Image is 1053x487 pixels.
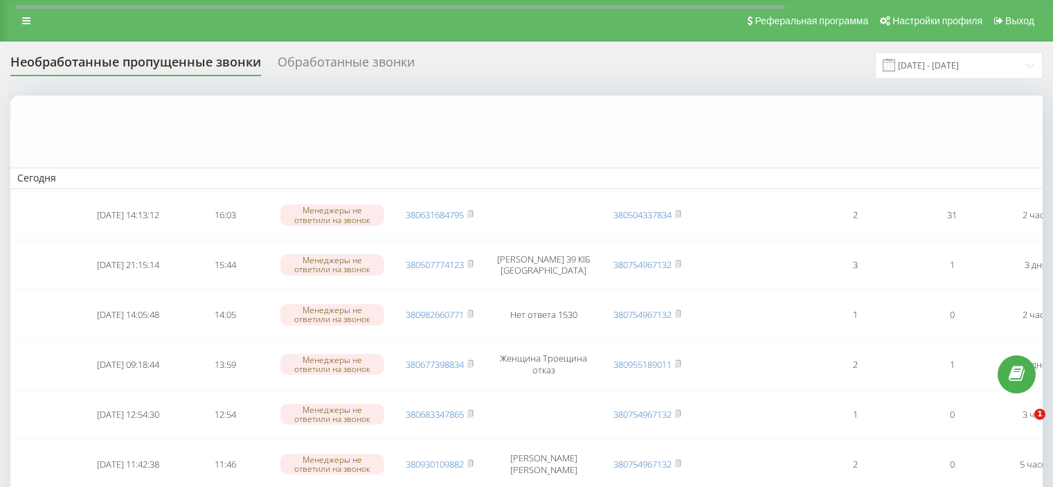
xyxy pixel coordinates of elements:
[406,408,464,420] a: 380683347865
[177,391,273,438] td: 12:54
[807,341,903,388] td: 2
[903,291,1000,338] td: 0
[903,192,1000,239] td: 31
[807,291,903,338] td: 1
[488,341,599,388] td: Женщина Троещина отказ
[755,15,868,26] span: Реферальная программа
[278,55,415,76] div: Обработанные звонки
[613,209,672,221] a: 380504337834
[177,192,273,239] td: 16:03
[280,404,384,425] div: Менеджеры не ответили на звонок
[406,308,464,321] a: 380982660771
[406,458,464,470] a: 380930109882
[280,254,384,275] div: Менеджеры не ответили на звонок
[177,242,273,289] td: 15:44
[177,291,273,338] td: 14:05
[613,308,672,321] a: 380754967132
[903,391,1000,438] td: 0
[488,291,599,338] td: Нет ответа 1530
[613,358,672,371] a: 380955189011
[1006,409,1039,442] iframe: Intercom live chat
[406,209,464,221] a: 380631684795
[406,358,464,371] a: 380677398834
[280,454,384,475] div: Менеджеры не ответили на звонок
[1034,409,1045,420] span: 1
[807,391,903,438] td: 1
[892,15,982,26] span: Настройки профиля
[903,341,1000,388] td: 1
[80,242,177,289] td: [DATE] 21:15:14
[177,341,273,388] td: 13:59
[807,242,903,289] td: 3
[488,242,599,289] td: [PERSON_NAME] 39 КІБ [GEOGRAPHIC_DATA]
[10,55,261,76] div: Необработанные пропущенные звонки
[280,354,384,375] div: Менеджеры не ответили на звонок
[807,192,903,239] td: 2
[613,258,672,271] a: 380754967132
[613,408,672,420] a: 380754967132
[80,192,177,239] td: [DATE] 14:13:12
[280,204,384,225] div: Менеджеры не ответили на звонок
[80,291,177,338] td: [DATE] 14:05:48
[80,391,177,438] td: [DATE] 12:54:30
[406,258,464,271] a: 380507774123
[80,341,177,388] td: [DATE] 09:18:44
[280,304,384,325] div: Менеджеры не ответили на звонок
[613,458,672,470] a: 380754967132
[1005,15,1034,26] span: Выход
[903,242,1000,289] td: 1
